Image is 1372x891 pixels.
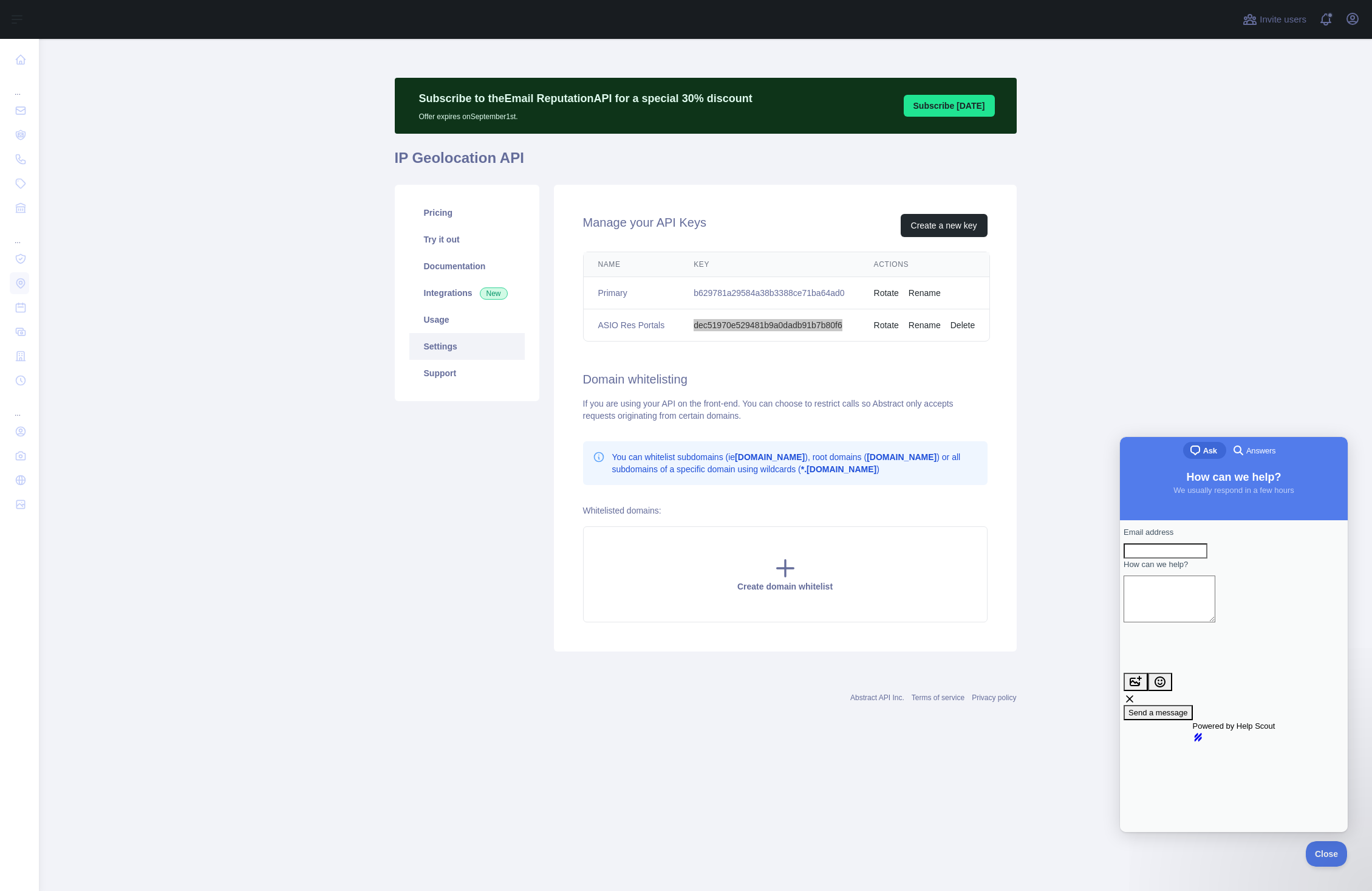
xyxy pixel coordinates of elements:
[583,371,988,388] h2: Domain whitelisting
[583,397,988,422] div: If you are using your API on the front-end. You can choose to restrict calls so Abstract only acc...
[395,148,1017,177] h1: IP Geolocation API
[901,214,988,237] button: Create a new key
[909,287,941,299] button: Rename
[679,252,859,277] th: Key
[409,333,525,360] a: Settings
[1120,437,1348,832] iframe: Help Scout Beacon - Live Chat, Contact Form, and Knowledge Base
[409,226,525,253] a: Try it out
[1260,13,1306,27] span: Invite users
[584,277,680,309] td: Primary
[904,95,995,117] button: Subscribe [DATE]
[972,693,1016,702] a: Privacy policy
[584,309,680,342] td: ASIO Res Portals
[874,287,899,299] button: Rotate
[584,252,680,277] th: Name
[737,582,833,591] span: Create domain whitelist
[874,319,899,331] button: Rotate
[10,221,29,246] div: ...
[1240,10,1309,29] button: Invite users
[850,693,904,702] a: Abstract API Inc.
[409,199,525,226] a: Pricing
[419,107,753,122] p: Offer expires on September 1st.
[409,306,525,333] a: Usage
[867,452,937,462] b: [DOMAIN_NAME]
[583,214,706,237] h2: Manage your API Keys
[409,360,525,387] a: Support
[912,693,964,702] a: Terms of service
[409,253,525,280] a: Documentation
[1306,841,1348,867] iframe: Help Scout Beacon - Close
[859,252,990,277] th: Actions
[909,319,941,331] button: Rename
[409,280,525,306] a: Integrations New
[679,309,859,342] td: dec51970e529481b9a0dadb91b7b80f6
[583,506,661,515] label: Whitelisted domains:
[612,451,978,475] p: You can whitelist subdomains (ie ), root domains ( ) or all subdomains of a specific domain using...
[480,287,508,300] span: New
[10,73,29,97] div: ...
[679,277,859,309] td: b629781a29584a38b3388ce71ba64ad0
[419,90,753,107] p: Subscribe to the Email Reputation API for a special 30 % discount
[801,464,876,474] b: *.[DOMAIN_NAME]
[951,319,975,331] button: Delete
[10,394,29,418] div: ...
[735,452,805,462] b: [DOMAIN_NAME]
